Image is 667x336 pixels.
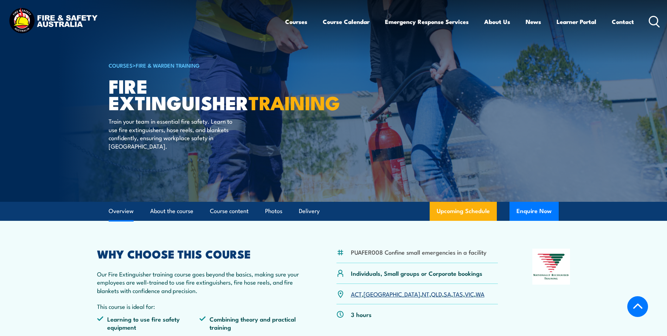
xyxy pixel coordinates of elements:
a: NT [422,290,429,298]
a: Contact [612,12,634,31]
p: , , , , , , , [351,290,485,298]
a: Courses [285,12,307,31]
a: Upcoming Schedule [430,202,497,221]
a: Course Calendar [323,12,370,31]
a: ACT [351,290,362,298]
a: TAS [453,290,463,298]
li: PUAFER008 Confine small emergencies in a facility [351,248,487,256]
strong: TRAINING [249,87,340,117]
h6: > [109,61,282,69]
li: Combining theory and practical training [199,315,302,331]
a: Emergency Response Services [385,12,469,31]
p: 3 hours [351,310,372,318]
p: Our Fire Extinguisher training course goes beyond the basics, making sure your employees are well... [97,270,302,294]
button: Enquire Now [509,202,559,221]
a: Overview [109,202,134,220]
h1: Fire Extinguisher [109,77,282,110]
a: QLD [431,290,442,298]
a: About Us [484,12,510,31]
img: Nationally Recognised Training logo. [532,249,570,285]
li: Learning to use fire safety equipment [97,315,200,331]
a: Fire & Warden Training [136,61,200,69]
a: About the course [150,202,193,220]
a: SA [444,290,451,298]
a: WA [476,290,485,298]
p: This course is ideal for: [97,302,302,310]
a: VIC [465,290,474,298]
a: Learner Portal [557,12,596,31]
a: News [526,12,541,31]
a: Course content [210,202,249,220]
p: Train your team in essential fire safety. Learn to use fire extinguishers, hose reels, and blanke... [109,117,237,150]
p: Individuals, Small groups or Corporate bookings [351,269,482,277]
a: COURSES [109,61,133,69]
a: Delivery [299,202,320,220]
a: Photos [265,202,282,220]
h2: WHY CHOOSE THIS COURSE [97,249,302,259]
a: [GEOGRAPHIC_DATA] [364,290,420,298]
